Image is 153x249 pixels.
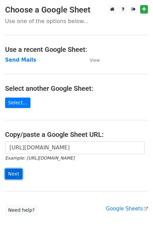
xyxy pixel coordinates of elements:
iframe: Chat Widget [119,216,153,249]
a: Send Mails [5,57,36,63]
p: Use one of the options below... [5,18,148,25]
small: Example: [URL][DOMAIN_NAME] [5,155,74,161]
h4: Use a recent Google Sheet: [5,45,148,54]
a: View [83,57,100,63]
a: Select... [5,98,30,108]
a: Google Sheets [106,206,148,212]
h3: Choose a Google Sheet [5,5,148,15]
h4: Copy/paste a Google Sheet URL: [5,130,148,139]
input: Paste your Google Sheet URL here [5,141,145,154]
input: Next [5,169,22,179]
small: View [90,58,100,63]
a: Need help? [5,205,38,215]
h4: Select another Google Sheet: [5,84,148,92]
